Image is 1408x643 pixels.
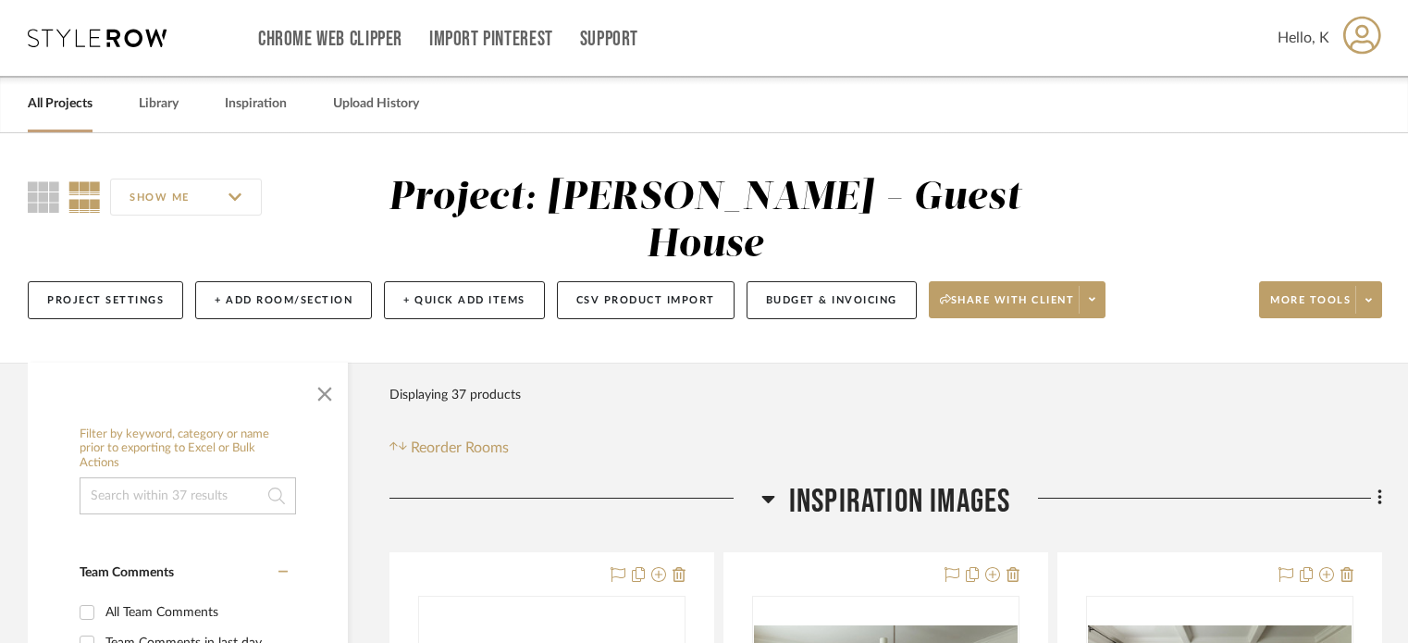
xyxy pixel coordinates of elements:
a: Upload History [333,92,419,117]
button: Budget & Invoicing [747,281,917,319]
span: Hello, K [1278,27,1329,49]
a: Inspiration [225,92,287,117]
h6: Filter by keyword, category or name prior to exporting to Excel or Bulk Actions [80,427,296,471]
a: Chrome Web Clipper [258,31,402,47]
button: + Add Room/Section [195,281,372,319]
div: All Team Comments [105,598,283,627]
span: Share with client [940,293,1075,321]
input: Search within 37 results [80,477,296,514]
span: More tools [1270,293,1351,321]
button: Share with client [929,281,1106,318]
div: Displaying 37 products [389,377,521,414]
a: Support [580,31,638,47]
span: Team Comments [80,566,174,579]
button: Close [306,372,343,409]
a: Import Pinterest [429,31,553,47]
button: More tools [1259,281,1382,318]
span: Inspiration Images [789,482,1011,522]
button: Project Settings [28,281,183,319]
button: + Quick Add Items [384,281,545,319]
span: Reorder Rooms [411,437,509,459]
button: Reorder Rooms [389,437,509,459]
a: All Projects [28,92,93,117]
button: CSV Product Import [557,281,735,319]
div: Project: [PERSON_NAME] - Guest House [389,179,1021,265]
a: Library [139,92,179,117]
